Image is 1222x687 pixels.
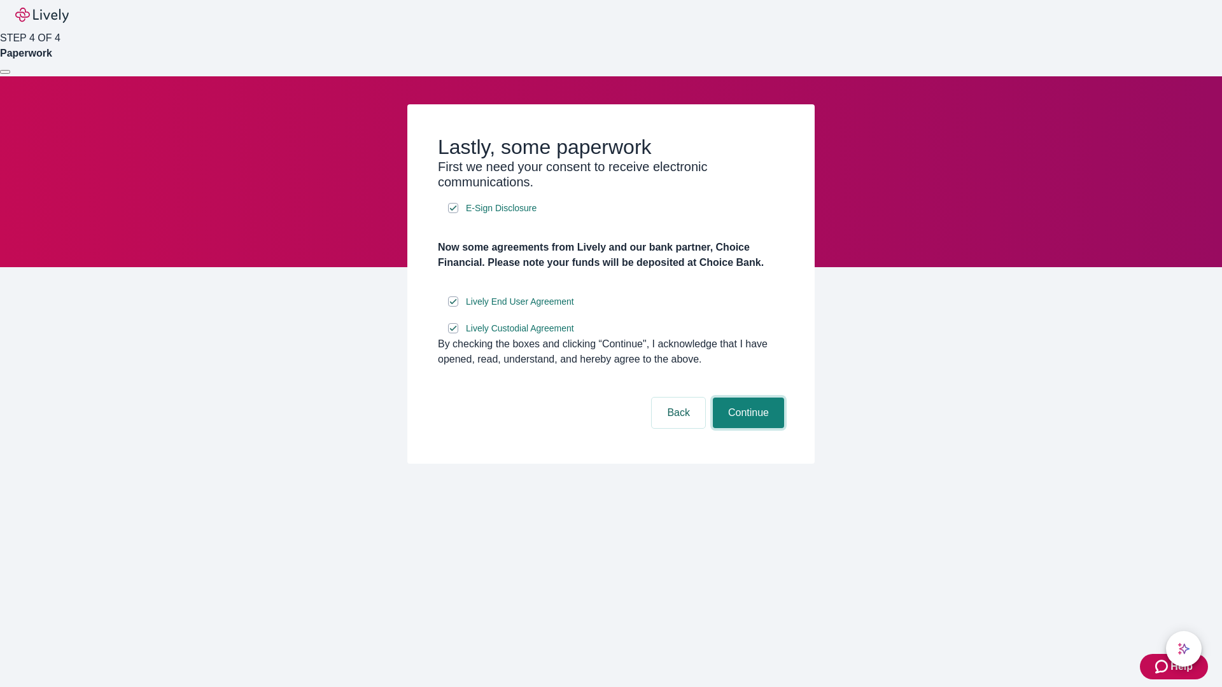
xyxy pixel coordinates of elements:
[463,200,539,216] a: e-sign disclosure document
[466,322,574,335] span: Lively Custodial Agreement
[1155,659,1170,674] svg: Zendesk support icon
[15,8,69,23] img: Lively
[466,295,574,309] span: Lively End User Agreement
[466,202,537,215] span: E-Sign Disclosure
[1166,631,1202,667] button: chat
[438,159,784,190] h3: First we need your consent to receive electronic communications.
[1170,659,1193,674] span: Help
[1140,654,1208,679] button: Zendesk support iconHelp
[1177,642,1190,655] svg: Lively AI Assistant
[463,321,577,337] a: e-sign disclosure document
[652,398,705,428] button: Back
[713,398,784,428] button: Continue
[438,337,784,367] div: By checking the boxes and clicking “Continue", I acknowledge that I have opened, read, understand...
[438,240,784,270] h4: Now some agreements from Lively and our bank partner, Choice Financial. Please note your funds wi...
[438,135,784,159] h2: Lastly, some paperwork
[463,294,577,310] a: e-sign disclosure document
